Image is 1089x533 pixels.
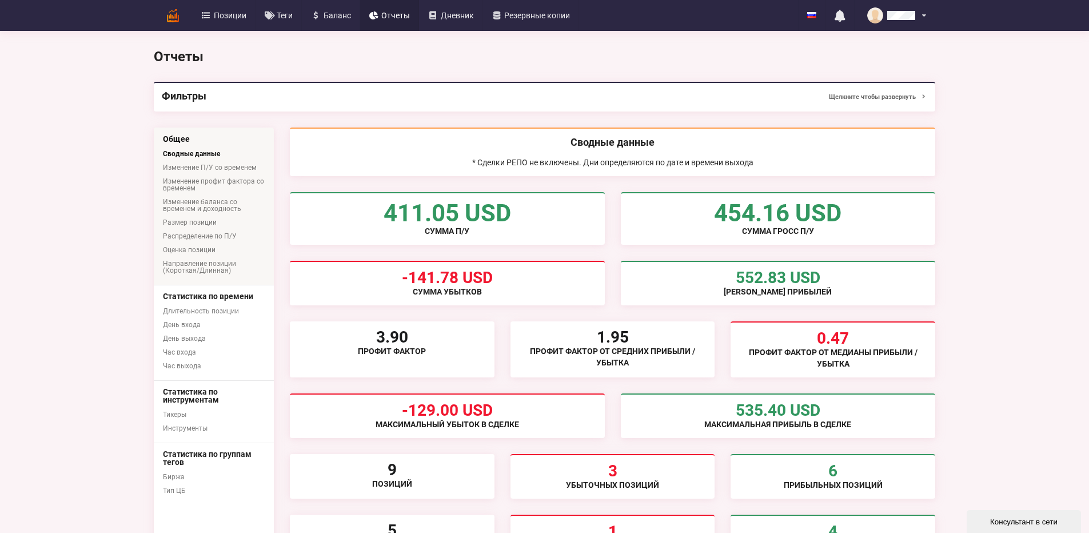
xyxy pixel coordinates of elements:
[163,292,265,300] div: Статистика по времени
[154,48,935,66] div: Отчеты
[518,345,707,368] div: Профит фактор от средних прибыли / убытка
[724,286,832,297] div: [PERSON_NAME] прибылей
[372,462,412,478] div: 9
[154,161,274,174] a: Изменение П/У со временем
[163,450,265,466] div: Статистика по группам тегов
[154,229,274,243] a: Распределение по П/У
[163,135,265,143] div: Общее
[154,359,274,373] a: Час выхода
[566,479,659,491] div: убыточных позиций
[376,403,519,419] div: -129.00 USD
[154,470,274,484] a: Биржа
[154,332,274,345] a: День выхода
[566,463,659,479] div: 3
[867,7,883,23] img: no_avatar_64x64-c1df70be568ff5ffbc6dc4fa4a63b692.png
[154,484,274,498] a: Тип ЦБ
[154,195,274,216] a: Изменение баланса со временем и доходность
[154,318,274,332] a: День входа
[829,89,927,104] button: Щелкните чтобы развернуть
[298,136,927,149] h3: Сводные данные
[784,479,883,491] div: прибыльных позиций
[298,157,927,168] p: * Сделки РЕПО не включены. Дни определяются по дате и времени выхода
[154,304,274,318] a: Длительность позиции
[784,463,883,479] div: 6
[739,331,927,347] div: 0.47
[154,174,274,195] a: Изменение профит фактора со временем
[358,345,426,357] div: Профит фактор
[714,225,841,237] div: Сумма гросс П/У
[154,345,274,359] a: Час входа
[372,478,412,490] div: позиций
[358,329,426,345] div: 3.90
[504,11,570,19] span: Резервные копии
[441,11,474,19] span: Дневник
[154,243,274,257] a: Оценка позиции
[163,6,183,26] img: logo-5391b84d95ca78eb0fcbe8eb83ca0fe5.png
[162,90,206,102] span: Фильтры
[324,11,351,19] span: Баланс
[163,388,265,404] div: Статистика по инструментам
[154,408,274,421] a: Тикеры
[154,421,274,435] a: Инструменты
[154,257,274,277] a: Направление позиции (Короткая/Длинная)
[384,201,511,225] div: 411.05 USD
[724,270,832,286] div: 552.83 USD
[154,216,274,229] a: Размер позиции
[214,11,246,19] span: Позиции
[277,11,293,19] span: Теги
[704,419,851,430] div: Максимальная прибыль в сделке
[967,508,1083,533] iframe: chat widget
[154,147,274,161] a: Сводные данные
[714,201,841,225] div: 454.16 USD
[402,286,493,297] div: Сумма убытков
[376,419,519,430] div: Максимальный убыток в сделке
[381,11,410,19] span: Отчеты
[402,270,493,286] div: -141.78 USD
[739,347,927,369] div: Профит фактор от медианы прибыли / убытка
[704,403,851,419] div: 535.40 USD
[384,225,511,237] div: Сумма П/У
[518,329,707,345] div: 1.95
